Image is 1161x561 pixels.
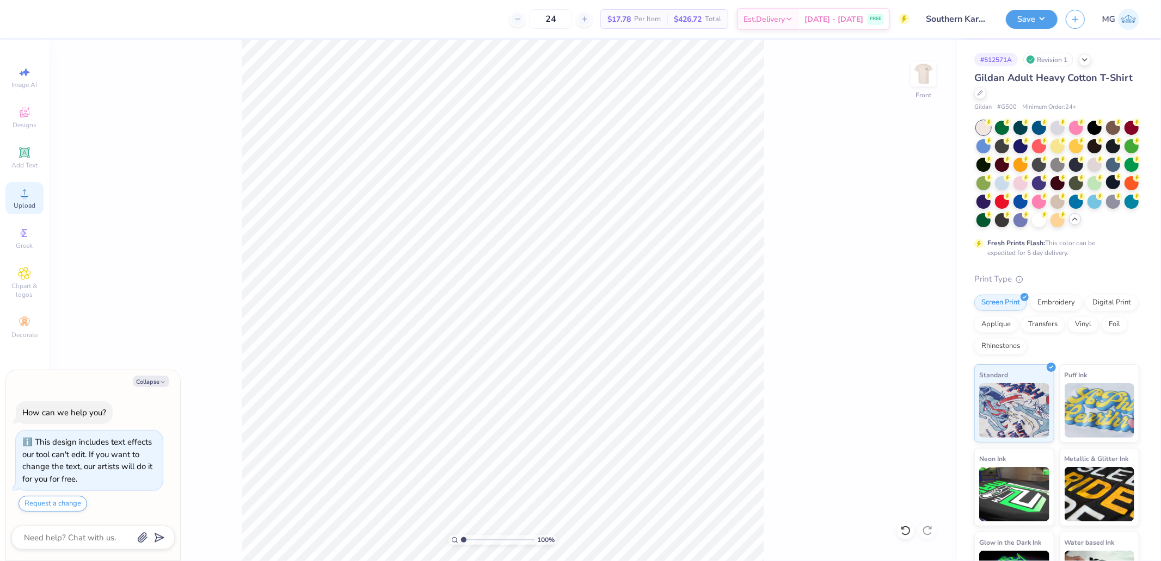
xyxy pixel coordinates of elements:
[14,201,35,210] span: Upload
[19,496,87,512] button: Request a change
[918,8,998,30] input: Untitled Design
[1021,316,1065,333] div: Transfers
[1102,9,1139,30] a: MG
[987,238,1121,258] div: This color can be expedited for 5 day delivery.
[979,383,1049,438] img: Standard
[870,15,881,23] span: FREE
[997,103,1017,112] span: # G500
[1085,295,1138,311] div: Digital Print
[1065,369,1088,381] span: Puff Ink
[974,53,1018,66] div: # 512571A
[607,14,631,25] span: $17.78
[1065,467,1135,521] img: Metallic & Glitter Ink
[1006,10,1058,29] button: Save
[974,103,992,112] span: Gildan
[133,376,169,387] button: Collapse
[1022,103,1077,112] span: Minimum Order: 24 +
[974,71,1133,84] span: Gildan Adult Heavy Cotton T-Shirt
[1068,316,1098,333] div: Vinyl
[537,535,555,545] span: 100 %
[1065,537,1115,548] span: Water based Ink
[705,14,721,25] span: Total
[974,338,1027,354] div: Rhinestones
[12,80,38,89] span: Image AI
[979,467,1049,521] img: Neon Ink
[1023,53,1073,66] div: Revision 1
[913,63,935,85] img: Front
[1102,13,1115,26] span: MG
[804,14,863,25] span: [DATE] - [DATE]
[22,407,106,418] div: How can we help you?
[979,453,1006,464] span: Neon Ink
[1065,383,1135,438] img: Puff Ink
[22,437,152,484] div: This design includes text effects our tool can't edit. If you want to change the text, our artist...
[974,316,1018,333] div: Applique
[979,369,1008,381] span: Standard
[916,90,932,100] div: Front
[634,14,661,25] span: Per Item
[674,14,702,25] span: $426.72
[744,14,785,25] span: Est. Delivery
[16,241,33,250] span: Greek
[11,161,38,170] span: Add Text
[1065,453,1129,464] span: Metallic & Glitter Ink
[1118,9,1139,30] img: Michael Galon
[1030,295,1082,311] div: Embroidery
[1102,316,1127,333] div: Foil
[987,239,1045,247] strong: Fresh Prints Flash:
[5,282,44,299] span: Clipart & logos
[979,537,1041,548] span: Glow in the Dark Ink
[13,121,36,129] span: Designs
[974,273,1139,285] div: Print Type
[974,295,1027,311] div: Screen Print
[11,331,38,339] span: Decorate
[530,9,572,29] input: – –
